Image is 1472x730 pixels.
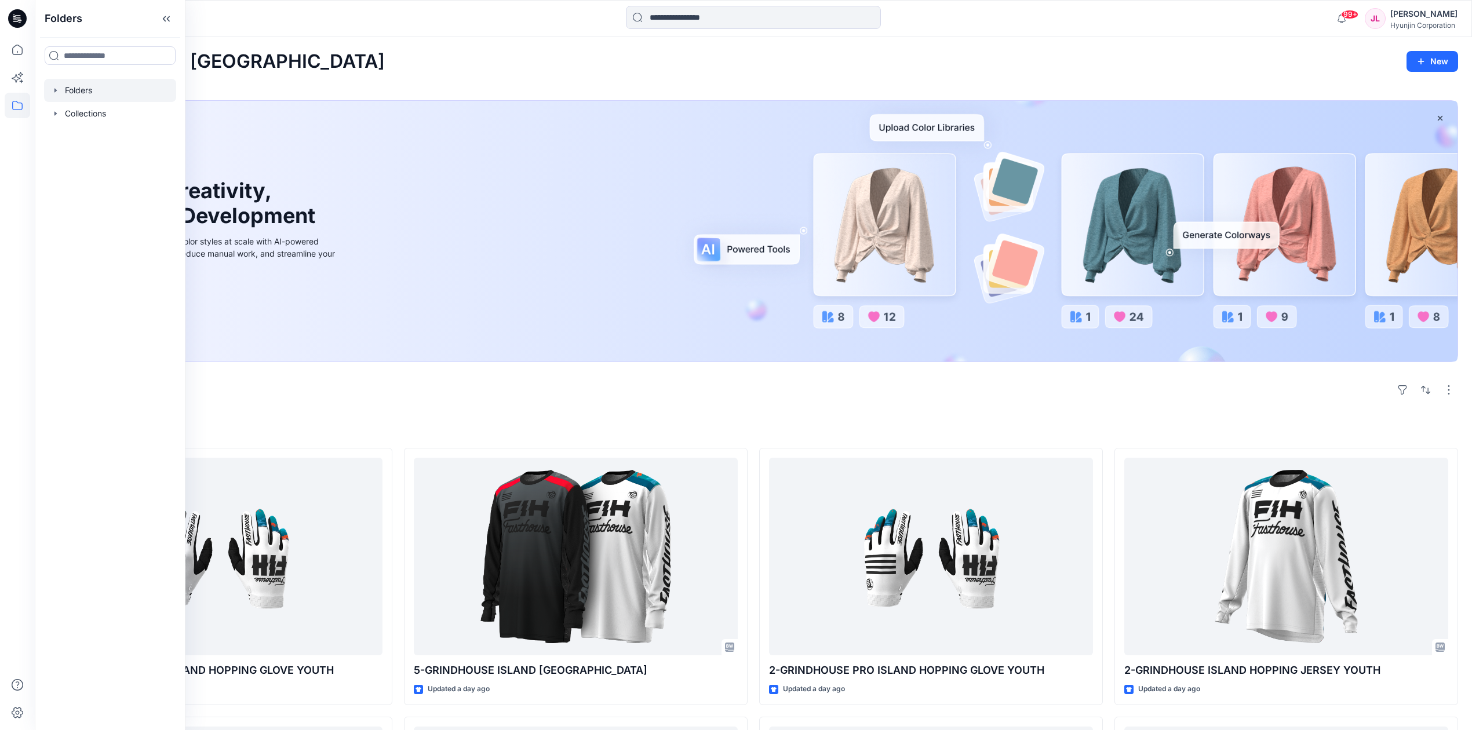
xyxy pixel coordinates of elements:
[1138,683,1200,695] p: Updated a day ago
[1341,10,1358,19] span: 99+
[1390,21,1458,30] div: Hyunjin Corporation
[1124,458,1448,656] a: 2-GRINDHOUSE ISLAND HOPPING JERSEY YOUTH
[59,458,382,656] a: 2-GRINDHOUSE PRO ISLAND HOPPING GLOVE YOUTH
[77,235,338,272] div: Explore ideas faster and recolor styles at scale with AI-powered tools that boost creativity, red...
[77,178,320,228] h1: Unleash Creativity, Speed Up Development
[783,683,845,695] p: Updated a day ago
[1124,662,1448,678] p: 2-GRINDHOUSE ISLAND HOPPING JERSEY YOUTH
[1407,51,1458,72] button: New
[77,286,338,309] a: Discover more
[1390,7,1458,21] div: [PERSON_NAME]
[1365,8,1386,29] div: JL
[769,662,1093,678] p: 2-GRINDHOUSE PRO ISLAND HOPPING GLOVE YOUTH
[414,458,738,656] a: 5-GRINDHOUSE ISLAND HOPPING JERSEY
[49,51,385,72] h2: Welcome back, [GEOGRAPHIC_DATA]
[59,662,382,678] p: 2-GRINDHOUSE PRO ISLAND HOPPING GLOVE YOUTH
[414,662,738,678] p: 5-GRINDHOUSE ISLAND [GEOGRAPHIC_DATA]
[769,458,1093,656] a: 2-GRINDHOUSE PRO ISLAND HOPPING GLOVE YOUTH
[49,422,1458,436] h4: Styles
[428,683,490,695] p: Updated a day ago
